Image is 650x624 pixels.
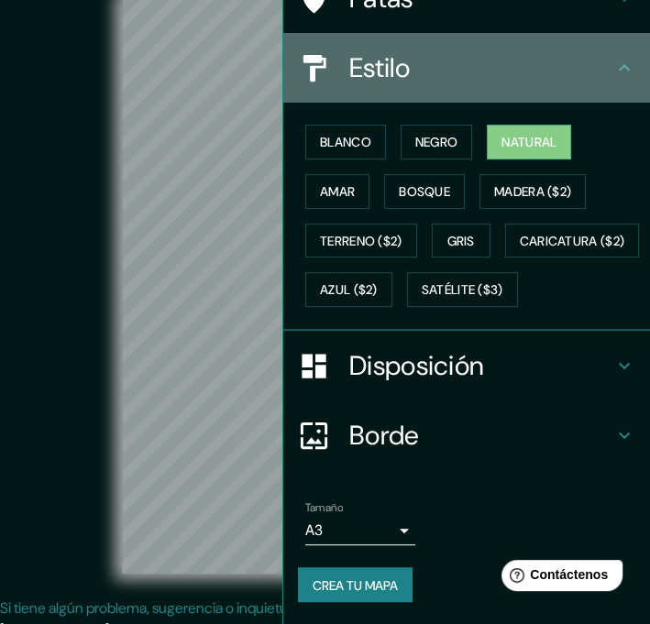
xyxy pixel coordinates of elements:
[401,125,473,159] button: Negro
[349,418,420,453] font: Borde
[320,282,378,299] font: Azul ($2)
[283,33,650,103] div: Estilo
[305,520,323,540] font: A3
[501,134,556,150] font: Natural
[298,567,413,602] button: Crea tu mapa
[415,134,458,150] font: Negro
[399,183,450,200] font: Bosque
[283,331,650,400] div: Disposición
[305,272,392,307] button: Azul ($2)
[305,125,386,159] button: Blanco
[384,174,465,209] button: Bosque
[305,516,415,545] div: A3
[479,174,586,209] button: Madera ($2)
[422,282,503,299] font: Satélite ($3)
[432,224,490,258] button: Gris
[283,400,650,470] div: Borde
[505,224,640,258] button: Caricatura ($2)
[407,272,518,307] button: Satélite ($3)
[349,50,410,85] font: Estilo
[320,183,355,200] font: Amar
[487,125,571,159] button: Natural
[305,500,343,515] font: Tamaño
[320,233,402,249] font: Terreno ($2)
[494,183,571,200] font: Madera ($2)
[447,233,475,249] font: Gris
[313,576,398,593] font: Crea tu mapa
[487,553,630,604] iframe: Lanzador de widgets de ayuda
[305,224,417,258] button: Terreno ($2)
[520,233,625,249] font: Caricatura ($2)
[349,348,484,383] font: Disposición
[320,134,371,150] font: Blanco
[305,174,369,209] button: Amar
